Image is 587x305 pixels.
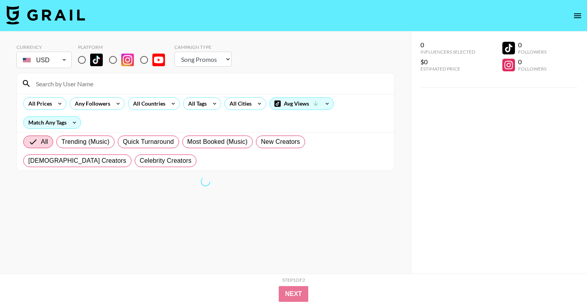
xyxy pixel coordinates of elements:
div: All Countries [128,98,167,110]
div: Match Any Tags [24,117,81,128]
div: All Prices [24,98,54,110]
div: Followers [518,66,546,72]
span: All [41,137,48,147]
img: TikTok [90,54,103,66]
span: Celebrity Creators [140,156,192,166]
div: $0 [420,58,475,66]
span: Trending (Music) [61,137,109,147]
img: Grail Talent [6,6,85,24]
img: YouTube [152,54,165,66]
div: Platform [78,44,171,50]
span: [DEMOGRAPHIC_DATA] Creators [28,156,126,166]
iframe: Drift Widget Chat Controller [548,266,578,296]
div: Estimated Price [420,66,475,72]
div: Avg Views [270,98,333,110]
div: Currency [17,44,72,50]
div: Step 1 of 2 [282,277,305,283]
div: Influencers Selected [420,49,475,55]
div: Campaign Type [174,44,231,50]
button: Next [279,286,308,302]
span: Most Booked (Music) [187,137,248,147]
button: open drawer [570,8,585,24]
div: Any Followers [70,98,112,110]
div: 0 [420,41,475,49]
span: Refreshing bookers, clients, countries, tags, cities, talent, talent... [201,177,210,186]
span: Quick Turnaround [123,137,174,147]
div: Followers [518,49,546,55]
div: USD [18,53,70,67]
div: 0 [518,41,546,49]
div: All Cities [225,98,253,110]
img: Instagram [121,54,134,66]
div: 0 [518,58,546,66]
span: New Creators [261,137,300,147]
input: Search by User Name [31,77,389,90]
div: All Tags [183,98,208,110]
